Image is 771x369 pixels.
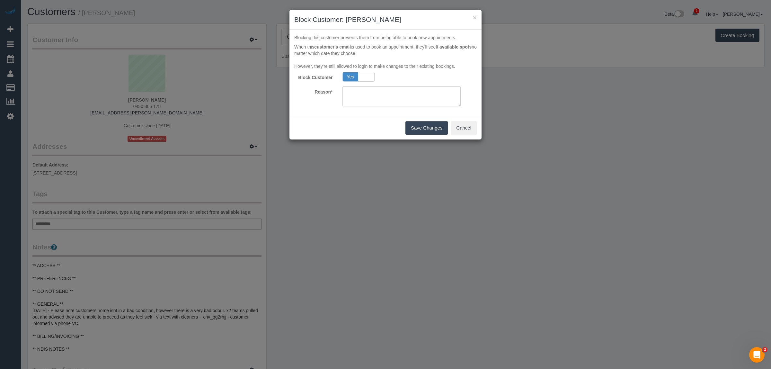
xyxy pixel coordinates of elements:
[436,44,472,50] strong: 0 available spots
[405,121,448,135] button: Save Changes
[289,86,338,95] label: Reason*
[294,34,477,41] p: Blocking this customer prevents them from being able to book new appointments.
[314,44,351,50] b: customer's email
[473,14,477,21] button: ×
[451,121,477,135] button: Cancel
[294,15,477,24] h3: Block Customer: [PERSON_NAME]
[749,347,765,363] iframe: Intercom live chat
[762,347,767,352] span: 2
[289,72,338,81] label: Block Customer
[294,44,477,69] p: When this is used to book an appointment, they'll see no matter which date they choose. However, ...
[343,72,359,81] span: Yes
